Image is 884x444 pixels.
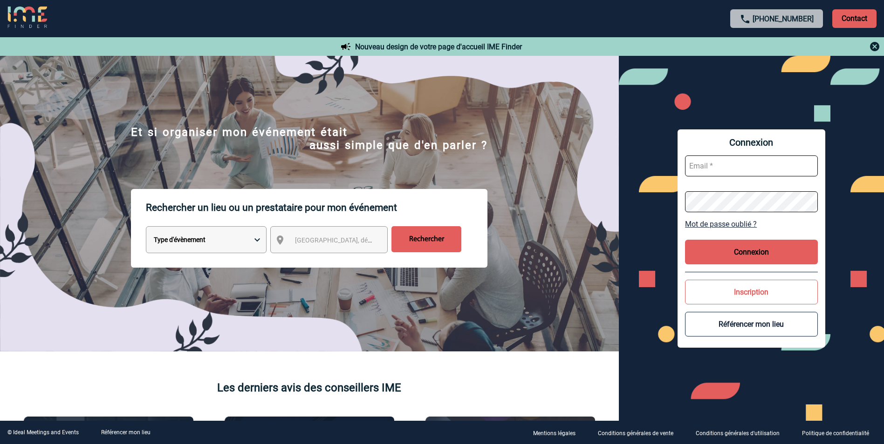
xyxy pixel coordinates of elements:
input: Email * [685,155,818,176]
a: [PHONE_NUMBER] [753,14,814,23]
input: Rechercher [391,226,461,252]
a: Conditions générales d'utilisation [688,428,795,437]
button: Référencer mon lieu [685,312,818,336]
img: call-24-px.png [740,13,751,25]
p: Contact [832,9,877,28]
p: Conditions générales d'utilisation [696,430,780,437]
button: Connexion [685,240,818,264]
a: Référencer mon lieu [101,429,151,436]
div: © Ideal Meetings and Events [7,429,79,436]
p: Rechercher un lieu ou un prestataire pour mon événement [146,189,487,226]
p: Conditions générales de vente [598,430,673,437]
a: Mot de passe oublié ? [685,220,818,229]
a: Mentions légales [526,428,590,437]
span: [GEOGRAPHIC_DATA], département, région... [295,236,425,244]
a: Conditions générales de vente [590,428,688,437]
p: Mentions légales [533,430,576,437]
span: Connexion [685,137,818,148]
button: Inscription [685,280,818,304]
p: Politique de confidentialité [802,430,869,437]
a: Politique de confidentialité [795,428,884,437]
